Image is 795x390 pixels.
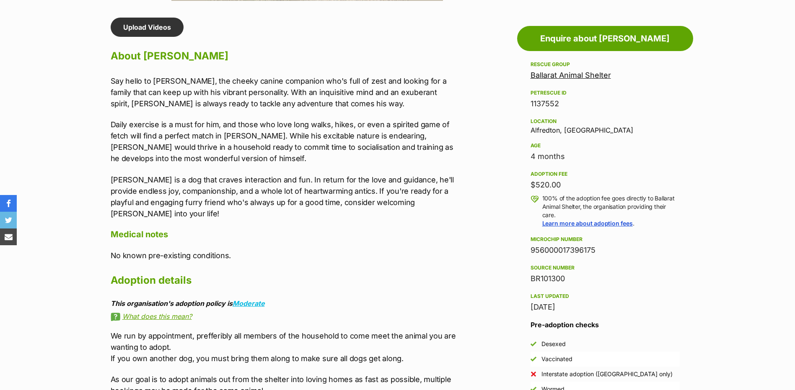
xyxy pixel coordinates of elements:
[233,299,265,308] a: Moderate
[111,313,457,320] a: What does this mean?
[256,4,263,12] img: wow.png
[531,356,536,362] img: Yes
[111,47,457,65] h2: About [PERSON_NAME]
[531,171,680,177] div: Adoption fee
[282,20,311,28] span: Comment
[111,229,457,240] h4: Medical notes
[111,174,457,219] p: [PERSON_NAME] is a dog that craves interaction and fun. In return for the love and guidance, he'l...
[531,61,680,68] div: Rescue group
[531,301,680,313] div: [DATE]
[262,4,270,12] img: love.png
[531,98,680,110] div: 1137552
[531,320,680,330] h3: Pre-adoption checks
[111,75,457,109] p: Say hello to [PERSON_NAME], the cheeky canine companion who's full of zest and looking for a fami...
[531,273,680,285] div: BR101300
[541,355,572,363] div: Vaccinated
[111,330,457,364] p: We run by appointment, prefferibly all members of the household to come meet the animal you are w...
[541,340,566,348] div: Desexed
[249,4,256,12] img: like.png
[517,26,693,51] a: Enquire about [PERSON_NAME]
[111,119,457,164] p: Daily exercise is a must for him, and those who love long walks, hikes, or even a spirited game o...
[270,5,284,13] span: 2.2k
[246,0,346,105] a: 2.2k 144 Comments Like Comment More
[58,0,68,12] div: ×
[111,271,457,290] h2: Adoption details
[111,250,457,261] p: No known pre-existing conditions.
[296,5,346,13] span: 144 Comments
[531,118,680,125] div: Location
[531,151,680,162] div: 4 months
[541,370,673,378] div: Interstate adoption ([GEOGRAPHIC_DATA] only)
[531,142,680,149] div: Age
[531,244,680,256] div: 956000017396175
[111,300,457,307] div: This organisation's adoption policy is
[542,194,680,228] p: 100% of the adoption fee goes directly to Ballarat Animal Shelter, the organisation providing the...
[325,20,342,28] span: More
[531,293,680,300] div: Last updated
[531,341,536,347] img: Yes
[531,236,680,243] div: Microchip number
[531,116,680,134] div: Alfredton, [GEOGRAPHIC_DATA]
[531,179,680,191] div: $520.00
[531,371,536,377] img: No
[111,18,184,37] a: Upload Videos
[542,220,633,227] a: Learn more about adoption fees
[531,90,680,96] div: PetRescue ID
[531,264,680,271] div: Source number
[531,71,611,80] a: Ballarat Animal Shelter
[256,20,270,28] span: Like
